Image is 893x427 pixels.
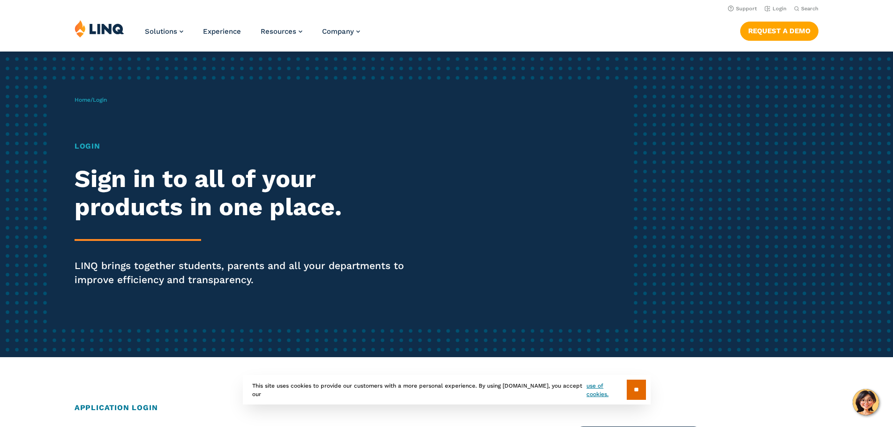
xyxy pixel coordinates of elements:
[728,6,757,12] a: Support
[75,97,107,103] span: /
[93,97,107,103] span: Login
[75,20,124,37] img: LINQ | K‑12 Software
[740,22,818,40] a: Request a Demo
[75,141,419,152] h1: Login
[853,389,879,415] button: Hello, have a question? Let’s chat.
[322,27,360,36] a: Company
[75,165,419,221] h2: Sign in to all of your products in one place.
[75,97,90,103] a: Home
[586,382,626,398] a: use of cookies.
[243,375,651,405] div: This site uses cookies to provide our customers with a more personal experience. By using [DOMAIN...
[740,20,818,40] nav: Button Navigation
[145,20,360,51] nav: Primary Navigation
[765,6,787,12] a: Login
[145,27,177,36] span: Solutions
[261,27,296,36] span: Resources
[203,27,241,36] a: Experience
[801,6,818,12] span: Search
[145,27,183,36] a: Solutions
[794,5,818,12] button: Open Search Bar
[322,27,354,36] span: Company
[261,27,302,36] a: Resources
[75,259,419,287] p: LINQ brings together students, parents and all your departments to improve efficiency and transpa...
